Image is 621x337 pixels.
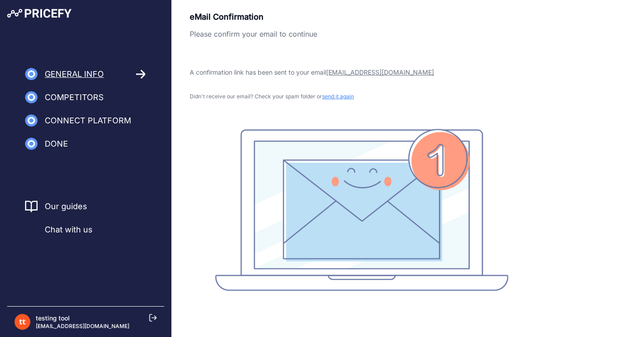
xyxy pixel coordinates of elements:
a: Our guides [45,200,87,213]
p: Didn't receive our email? Check your spam folder or [190,93,533,100]
span: Chat with us [45,223,93,236]
img: Pricefy Logo [7,9,72,18]
span: [EMAIL_ADDRESS][DOMAIN_NAME] [326,68,434,76]
span: Done [45,138,68,150]
span: Connect Platform [45,114,131,127]
span: General Info [45,68,104,80]
p: A confirmation link has been sent to your email [190,68,533,77]
span: Competitors [45,91,104,104]
a: Chat with us [25,223,93,236]
p: testing tool [36,314,129,323]
span: send it again [322,93,354,100]
p: [EMAIL_ADDRESS][DOMAIN_NAME] [36,323,129,330]
p: Please confirm your email to continue [190,29,533,39]
p: eMail Confirmation [190,11,533,23]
